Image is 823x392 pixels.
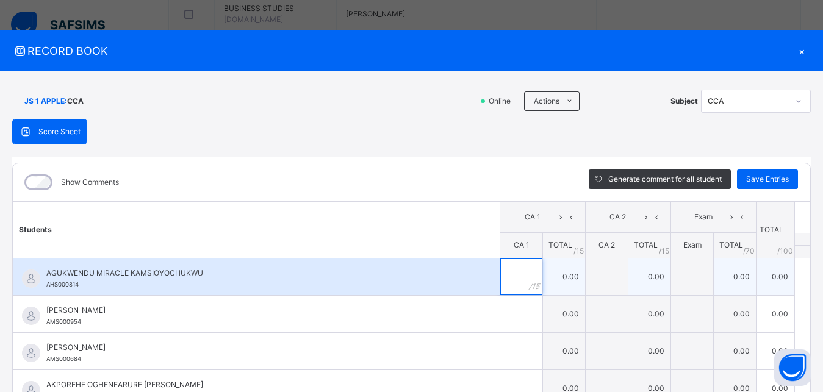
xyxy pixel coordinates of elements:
[659,246,669,257] span: / 15
[543,295,586,332] td: 0.00
[746,174,789,185] span: Save Entries
[757,202,795,258] th: TOTAL
[19,225,52,234] span: Students
[24,96,67,107] span: JS 1 APPLE :
[22,344,40,362] img: default.svg
[595,212,641,223] span: CA 2
[777,246,793,257] span: /100
[757,295,795,332] td: 0.00
[548,240,572,249] span: TOTAL
[534,96,559,107] span: Actions
[714,332,757,369] td: 0.00
[628,258,671,295] td: 0.00
[46,281,79,288] span: AHS000814
[708,96,788,107] div: CCA
[67,96,84,107] span: CCA
[61,177,119,188] label: Show Comments
[514,240,530,249] span: CA 1
[46,318,81,325] span: AMS000954
[543,258,586,295] td: 0.00
[46,268,472,279] span: AGUKWENDU MIRACLE KAMSIOYOCHUKWU
[757,332,795,369] td: 0.00
[743,246,755,257] span: / 70
[670,96,698,107] span: Subject
[22,307,40,325] img: default.svg
[12,43,792,59] span: RECORD BOOK
[683,240,702,249] span: Exam
[714,295,757,332] td: 0.00
[792,43,811,59] div: ×
[573,246,584,257] span: / 15
[46,305,472,316] span: [PERSON_NAME]
[719,240,743,249] span: TOTAL
[757,258,795,295] td: 0.00
[680,212,726,223] span: Exam
[628,295,671,332] td: 0.00
[38,126,81,137] span: Score Sheet
[714,258,757,295] td: 0.00
[608,174,722,185] span: Generate comment for all student
[543,332,586,369] td: 0.00
[46,355,81,362] span: AMS000684
[509,212,555,223] span: CA 1
[22,269,40,288] img: default.svg
[487,96,518,107] span: Online
[634,240,658,249] span: TOTAL
[598,240,615,249] span: CA 2
[628,332,671,369] td: 0.00
[774,349,811,386] button: Open asap
[46,342,472,353] span: [PERSON_NAME]
[46,379,472,390] span: AKPOREHE OGHENEARURE [PERSON_NAME]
